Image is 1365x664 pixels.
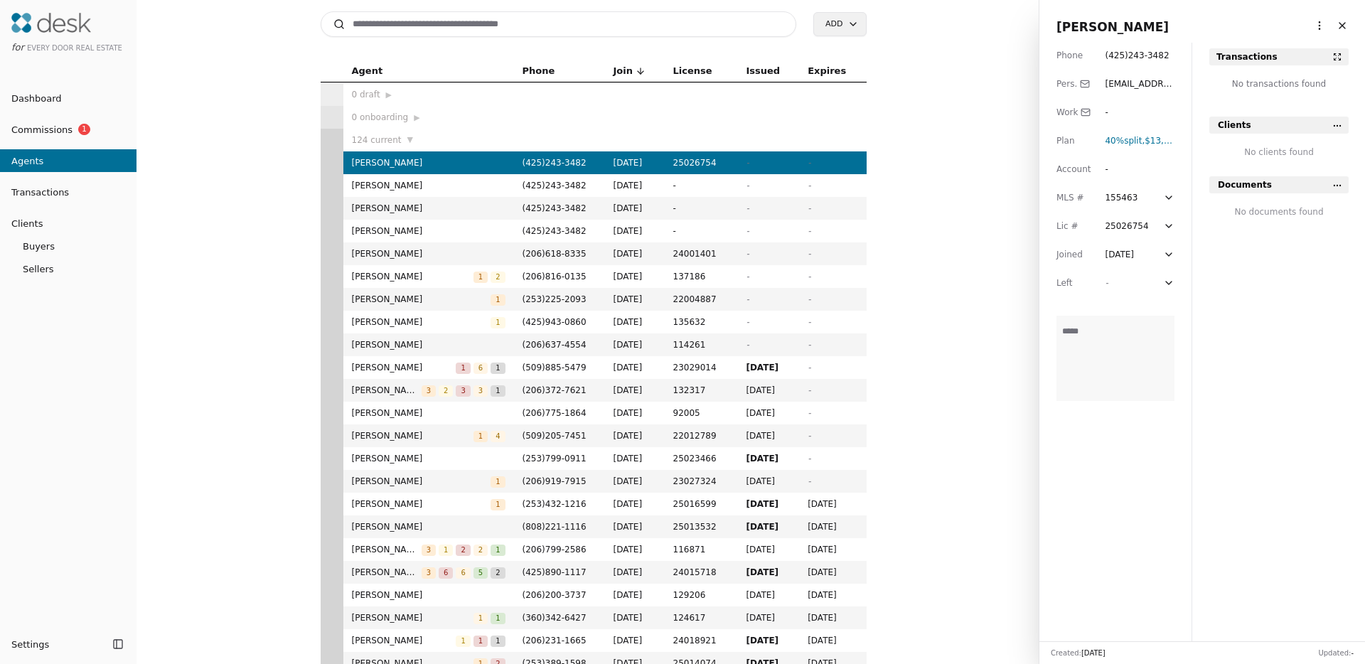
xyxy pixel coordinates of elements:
[614,406,656,420] span: [DATE]
[746,249,749,259] span: -
[523,317,587,327] span: ( 425 ) 943 - 0860
[673,247,729,261] span: 24001401
[1105,136,1145,146] span: ,
[673,63,712,79] span: License
[473,272,488,283] span: 1
[491,360,505,375] button: 1
[491,636,505,647] span: 1
[614,520,656,534] span: [DATE]
[673,611,729,625] span: 124617
[352,429,473,443] span: [PERSON_NAME]
[456,636,470,647] span: 1
[1145,136,1195,146] span: $13,000 cap
[1056,105,1091,119] div: Work
[523,294,587,304] span: ( 253 ) 225 - 2093
[1056,17,1348,37] span: [PERSON_NAME]
[491,385,505,397] span: 1
[491,292,505,306] button: 1
[808,181,810,191] span: -
[808,203,810,213] span: -
[614,429,656,443] span: [DATE]
[673,383,729,397] span: 132317
[473,269,488,284] button: 1
[523,249,587,259] span: ( 206 ) 618 - 8335
[673,178,729,193] span: -
[808,63,846,79] span: Expires
[746,588,791,602] span: [DATE]
[673,429,729,443] span: 22012789
[11,637,49,652] span: Settings
[808,520,857,534] span: [DATE]
[746,474,791,488] span: [DATE]
[473,429,488,443] button: 1
[439,383,453,397] button: 2
[746,542,791,557] span: [DATE]
[352,178,505,193] span: [PERSON_NAME]
[78,124,90,135] span: 1
[422,385,436,397] span: 3
[808,294,810,304] span: -
[614,63,633,79] span: Join
[1209,77,1349,100] div: No transactions found
[523,158,587,168] span: ( 425 ) 243 - 3482
[808,385,810,395] span: -
[1056,219,1091,233] div: Lic #
[614,224,656,238] span: [DATE]
[407,134,413,146] span: ▼
[422,567,436,579] span: 3
[456,565,470,579] button: 6
[1105,79,1174,117] span: [EMAIL_ADDRESS][DOMAIN_NAME]
[473,363,488,374] span: 6
[491,294,505,306] span: 1
[808,158,810,168] span: -
[352,87,505,102] div: 0 draft
[491,315,505,329] button: 1
[614,156,656,170] span: [DATE]
[1216,50,1278,64] div: Transactions
[1218,118,1251,132] span: Clients
[1209,205,1349,219] div: No documents found
[473,383,488,397] button: 3
[422,545,436,556] span: 3
[673,224,729,238] span: -
[673,201,729,215] span: -
[808,633,857,648] span: [DATE]
[614,611,656,625] span: [DATE]
[1056,247,1091,262] div: Joined
[523,499,587,509] span: ( 253 ) 432 - 1216
[523,431,587,441] span: ( 509 ) 205 - 7451
[614,451,656,466] span: [DATE]
[614,383,656,397] span: [DATE]
[1318,648,1354,658] div: Updated:
[673,565,729,579] span: 24015718
[422,542,436,557] button: 3
[491,476,505,488] span: 1
[439,385,453,397] span: 2
[808,431,810,441] span: -
[746,451,791,466] span: [DATE]
[352,247,505,261] span: [PERSON_NAME]
[614,269,656,284] span: [DATE]
[523,590,587,600] span: ( 206 ) 200 - 3737
[746,360,791,375] span: [DATE]
[1056,162,1091,176] div: Account
[352,201,505,215] span: [PERSON_NAME]
[1105,50,1169,60] span: ( 425 ) 243 - 3482
[491,565,505,579] button: 2
[491,431,505,442] span: 4
[1105,162,1174,176] div: -
[808,476,810,486] span: -
[456,360,470,375] button: 1
[746,294,749,304] span: -
[673,315,729,329] span: 135632
[352,474,491,488] span: [PERSON_NAME]
[523,545,587,555] span: ( 206 ) 799 - 2586
[414,112,419,124] span: ▶
[614,247,656,261] span: [DATE]
[422,383,436,397] button: 3
[614,292,656,306] span: [DATE]
[614,497,656,511] span: [DATE]
[746,633,791,648] span: [DATE]
[614,474,656,488] span: [DATE]
[808,272,810,282] span: -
